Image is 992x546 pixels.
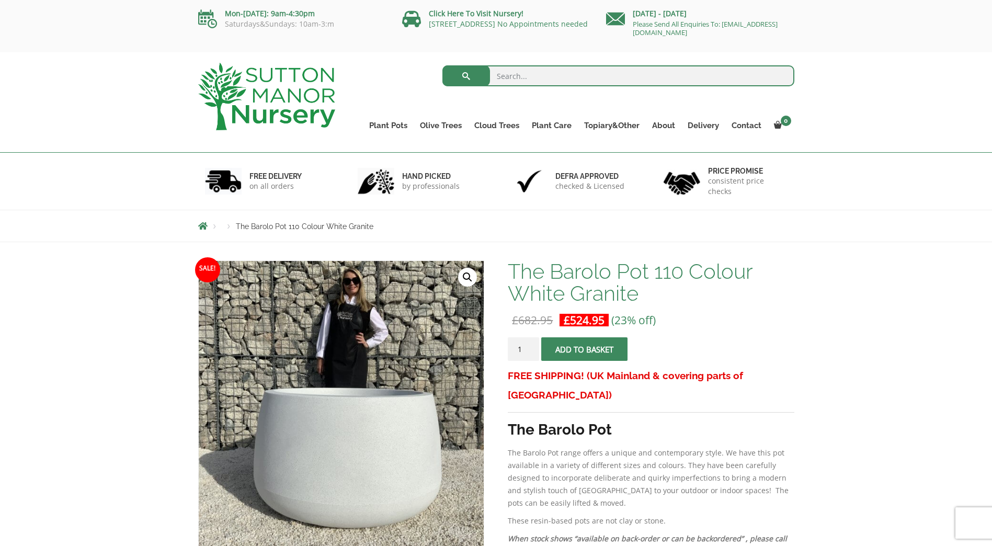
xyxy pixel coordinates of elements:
[458,268,477,287] a: View full-screen image gallery
[564,313,605,327] bdi: 524.95
[358,168,394,195] img: 2.jpg
[526,118,578,133] a: Plant Care
[541,337,628,361] button: Add to basket
[468,118,526,133] a: Cloud Trees
[508,515,794,527] p: These resin-based pots are not clay or stone.
[606,7,794,20] p: [DATE] - [DATE]
[414,118,468,133] a: Olive Trees
[512,313,553,327] bdi: 682.95
[508,447,794,509] p: The Barolo Pot range offers a unique and contemporary style. We have this pot available in a vari...
[198,222,794,230] nav: Breadcrumbs
[555,181,624,191] p: checked & Licensed
[402,181,460,191] p: by professionals
[429,19,588,29] a: [STREET_ADDRESS] No Appointments needed
[578,118,646,133] a: Topiary&Other
[363,118,414,133] a: Plant Pots
[511,168,548,195] img: 3.jpg
[205,168,242,195] img: 1.jpg
[633,19,778,37] a: Please Send All Enquiries To: [EMAIL_ADDRESS][DOMAIN_NAME]
[195,257,220,282] span: Sale!
[508,260,794,304] h1: The Barolo Pot 110 Colour White Granite
[508,337,539,361] input: Product quantity
[249,172,302,181] h6: FREE DELIVERY
[198,20,386,28] p: Saturdays&Sundays: 10am-3:m
[198,7,386,20] p: Mon-[DATE]: 9am-4:30pm
[708,166,788,176] h6: Price promise
[442,65,794,86] input: Search...
[681,118,725,133] a: Delivery
[198,63,335,130] img: logo
[781,116,791,126] span: 0
[664,165,700,197] img: 4.jpg
[555,172,624,181] h6: Defra approved
[564,313,570,327] span: £
[768,118,794,133] a: 0
[429,8,523,18] a: Click Here To Visit Nursery!
[236,222,373,231] span: The Barolo Pot 110 Colour White Granite
[508,421,612,438] strong: The Barolo Pot
[508,366,794,405] h3: FREE SHIPPING! (UK Mainland & covering parts of [GEOGRAPHIC_DATA])
[249,181,302,191] p: on all orders
[199,261,484,546] img: The Barolo Pot 110 Colour White Granite - IMG 8125 scaled
[708,176,788,197] p: consistent price checks
[646,118,681,133] a: About
[512,313,518,327] span: £
[725,118,768,133] a: Contact
[611,313,656,327] span: (23% off)
[402,172,460,181] h6: hand picked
